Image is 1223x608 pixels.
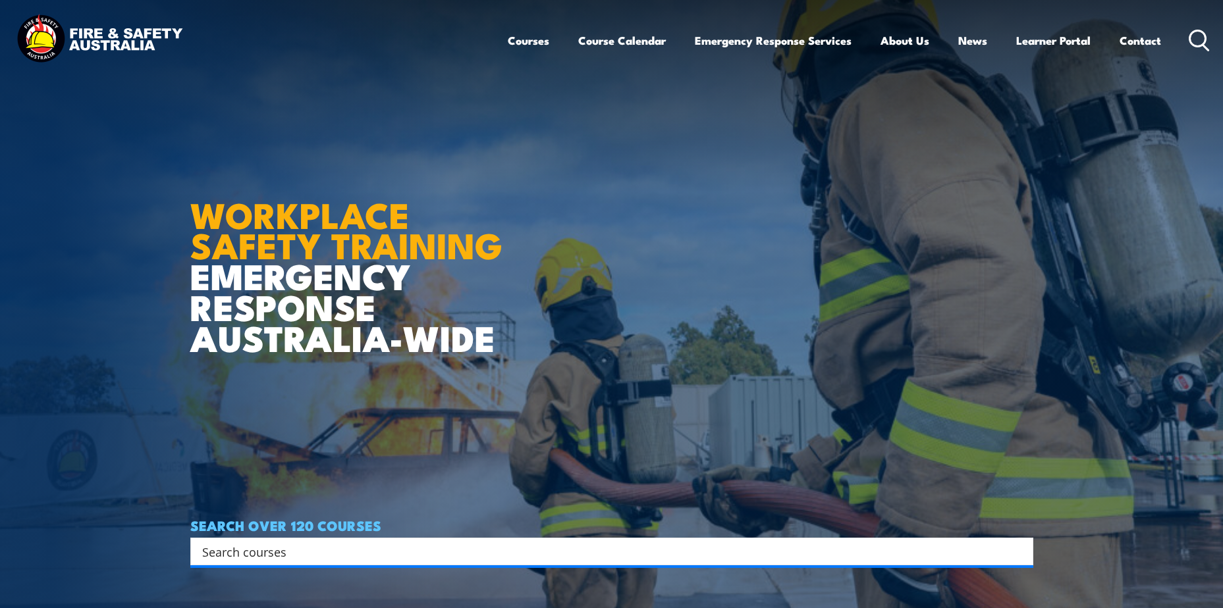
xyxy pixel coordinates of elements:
[1016,23,1091,58] a: Learner Portal
[190,518,1033,532] h4: SEARCH OVER 120 COURSES
[190,166,512,353] h1: EMERGENCY RESPONSE AUSTRALIA-WIDE
[1120,23,1161,58] a: Contact
[202,542,1004,561] input: Search input
[190,186,503,272] strong: WORKPLACE SAFETY TRAINING
[578,23,666,58] a: Course Calendar
[1010,542,1029,561] button: Search magnifier button
[881,23,929,58] a: About Us
[508,23,549,58] a: Courses
[695,23,852,58] a: Emergency Response Services
[958,23,987,58] a: News
[205,542,1007,561] form: Search form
